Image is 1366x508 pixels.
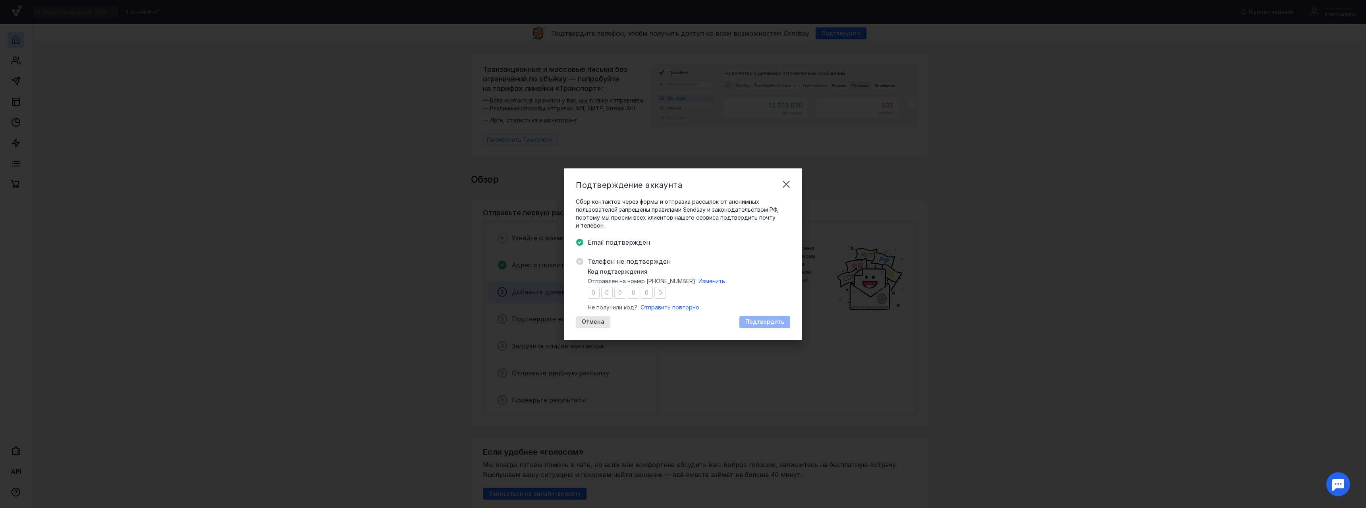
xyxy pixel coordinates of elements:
[654,287,666,299] input: 0
[588,238,790,247] span: Email подтвержден
[588,268,648,276] span: Код подтверждения
[582,319,604,325] span: Отмена
[698,277,725,285] button: Изменить
[641,287,653,299] input: 0
[641,304,699,311] span: Отправить повторно
[576,198,790,230] span: Сбор контактов через формы и отправка рассылок от анонимных пользователей запрещены правилами Sen...
[588,257,790,266] span: Телефон не подтвержден
[641,303,699,311] button: Отправить повторно
[588,277,695,285] span: Отправлен на номер [PHONE_NUMBER]
[698,278,725,284] span: Изменить
[576,180,682,190] span: Подтверждение аккаунта
[614,287,626,299] input: 0
[588,287,600,299] input: 0
[628,287,640,299] input: 0
[576,316,610,328] button: Отмена
[588,303,637,311] span: Не получили код?
[601,287,613,299] input: 0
